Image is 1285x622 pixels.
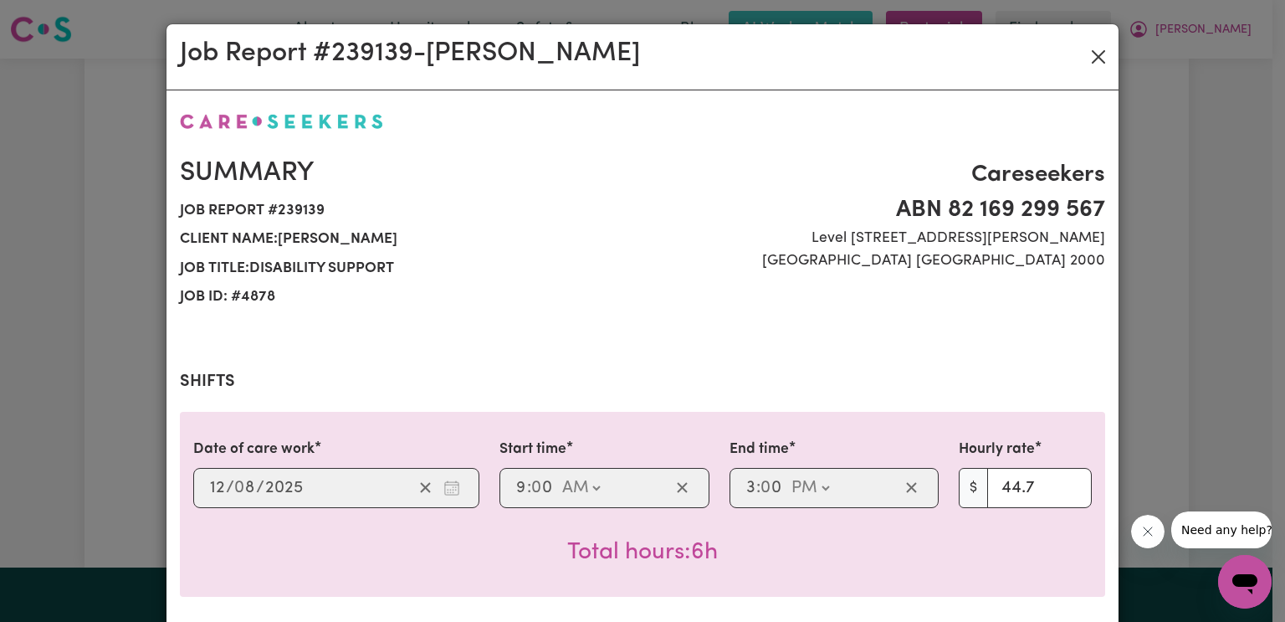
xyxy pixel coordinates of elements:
h2: Job Report # 239139 - [PERSON_NAME] [180,38,640,69]
span: 0 [234,480,244,496]
span: Careseekers [653,157,1105,193]
span: Level [STREET_ADDRESS][PERSON_NAME] [653,228,1105,249]
span: Client name: [PERSON_NAME] [180,225,632,254]
span: Total hours worked: 6 hours [567,541,718,564]
span: : [527,479,531,497]
label: Hourly rate [959,439,1035,460]
span: Job report # 239139 [180,197,632,225]
input: -- [235,475,256,501]
label: Start time [499,439,566,460]
span: Job ID: # 4878 [180,283,632,311]
span: Need any help? [10,12,101,25]
label: End time [730,439,789,460]
span: ABN 82 169 299 567 [653,193,1105,228]
input: -- [209,475,226,501]
input: -- [532,475,554,501]
label: Date of care work [193,439,315,460]
button: Clear date [412,475,438,501]
span: Job title: Disability support [180,254,632,283]
input: ---- [264,475,304,501]
input: -- [515,475,527,501]
button: Close [1085,44,1112,70]
span: 0 [760,480,770,496]
input: -- [745,475,756,501]
span: $ [959,468,988,508]
span: / [226,479,234,497]
button: Enter the date of care work [438,475,465,501]
span: 0 [531,480,541,496]
img: Careseekers logo [180,114,383,129]
h2: Shifts [180,372,1105,392]
h2: Summary [180,157,632,189]
iframe: Close message [1131,515,1165,548]
input: -- [761,475,783,501]
iframe: Button to launch messaging window [1218,555,1272,609]
span: : [756,479,760,497]
iframe: Message from company [1171,511,1272,548]
span: / [256,479,264,497]
span: [GEOGRAPHIC_DATA] [GEOGRAPHIC_DATA] 2000 [653,250,1105,272]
